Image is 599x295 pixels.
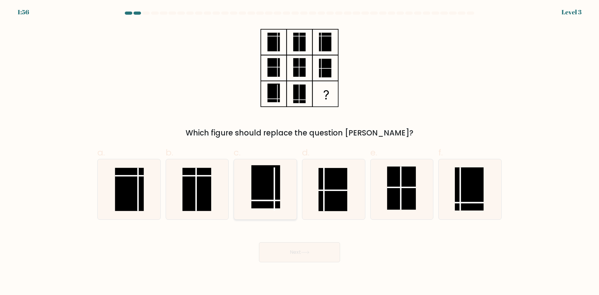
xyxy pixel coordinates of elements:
button: Next [259,242,340,262]
div: 1:56 [17,7,29,17]
div: Level 3 [562,7,582,17]
span: e. [370,146,377,159]
span: f. [438,146,443,159]
span: c. [234,146,241,159]
div: Which figure should replace the question [PERSON_NAME]? [101,127,498,139]
span: b. [166,146,173,159]
span: d. [302,146,309,159]
span: a. [97,146,105,159]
